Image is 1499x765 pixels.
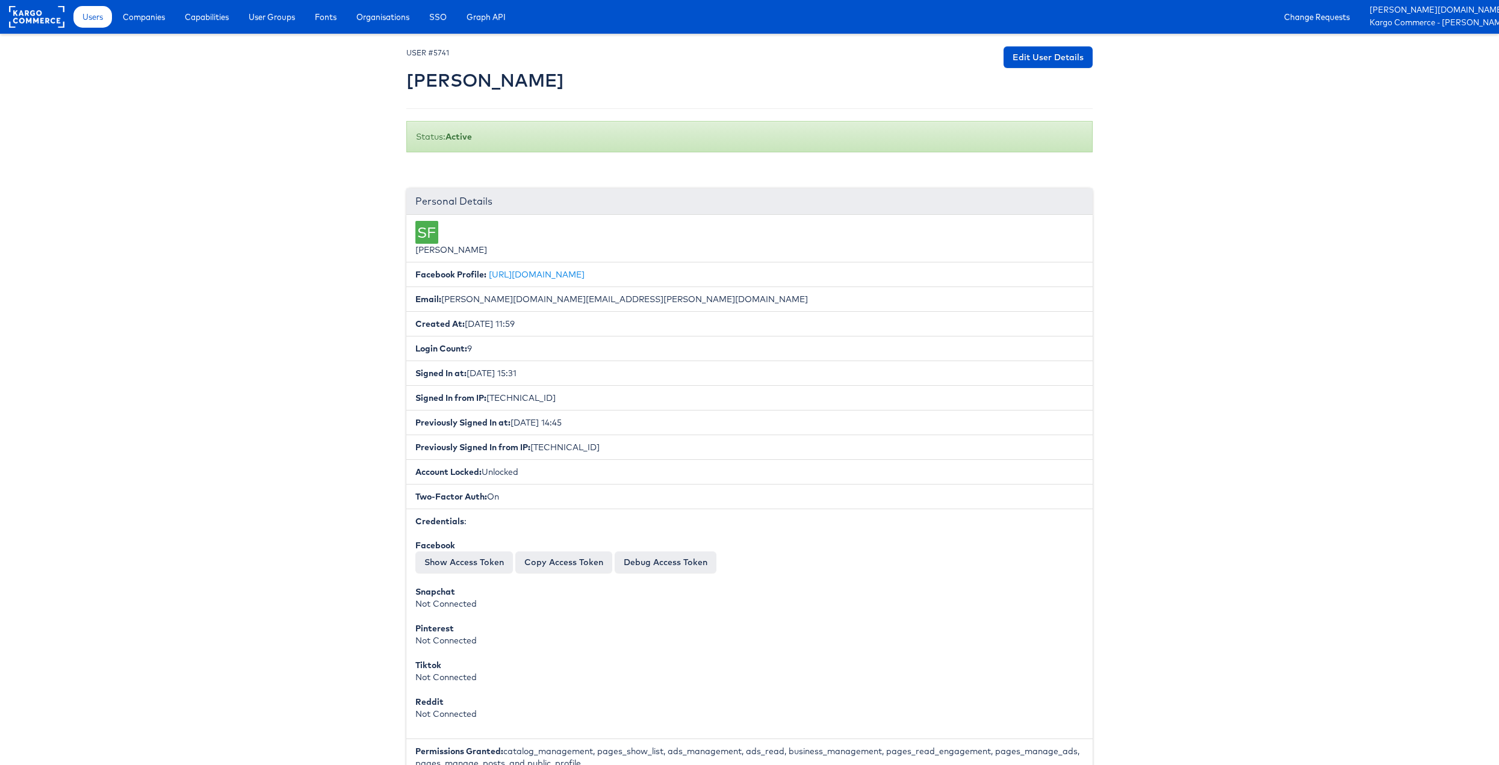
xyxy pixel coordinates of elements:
span: Capabilities [185,11,229,23]
span: User Groups [249,11,295,23]
li: [DATE] 14:45 [406,410,1093,435]
a: Edit User Details [1004,46,1093,68]
b: Created At: [415,318,465,329]
button: Copy Access Token [515,551,612,573]
a: Kargo Commerce - [PERSON_NAME] [1370,17,1490,29]
span: Graph API [467,11,506,23]
b: Permissions Granted: [415,746,503,757]
b: Credentials [415,516,464,527]
a: Debug Access Token [615,551,716,573]
a: Companies [114,6,174,28]
li: [DATE] 15:31 [406,361,1093,386]
a: SSO [420,6,456,28]
li: [TECHNICAL_ID] [406,435,1093,460]
b: Account Locked: [415,466,482,477]
div: Personal Details [406,188,1093,215]
div: Not Connected [415,696,1084,720]
li: 9 [406,336,1093,361]
div: Not Connected [415,659,1084,683]
a: User Groups [240,6,304,28]
b: Signed In from IP: [415,392,486,403]
span: SSO [429,11,447,23]
h2: [PERSON_NAME] [406,70,564,90]
a: Organisations [347,6,418,28]
a: Users [73,6,112,28]
div: Not Connected [415,586,1084,610]
li: [DATE] 11:59 [406,311,1093,336]
a: Change Requests [1275,6,1359,28]
a: [URL][DOMAIN_NAME] [489,269,585,280]
span: Fonts [315,11,337,23]
b: Signed In at: [415,368,467,379]
span: Users [82,11,103,23]
b: Two-Factor Auth: [415,491,487,502]
small: USER #5741 [406,48,449,57]
b: Snapchat [415,586,455,597]
b: Reddit [415,696,444,707]
a: [PERSON_NAME][DOMAIN_NAME][EMAIL_ADDRESS][PERSON_NAME][DOMAIN_NAME] [1370,4,1490,17]
li: [TECHNICAL_ID] [406,385,1093,410]
b: Facebook Profile: [415,269,486,280]
b: Login Count: [415,343,467,354]
a: Fonts [306,6,346,28]
li: [PERSON_NAME] [406,215,1093,262]
a: Graph API [458,6,515,28]
b: Previously Signed In at: [415,417,511,428]
a: Capabilities [176,6,238,28]
b: Email: [415,294,441,305]
button: Show Access Token [415,551,513,573]
li: On [406,484,1093,509]
b: Active [445,131,472,142]
li: [PERSON_NAME][DOMAIN_NAME][EMAIL_ADDRESS][PERSON_NAME][DOMAIN_NAME] [406,286,1093,312]
span: Organisations [356,11,409,23]
b: Pinterest [415,623,454,634]
div: Not Connected [415,622,1084,646]
div: SF [415,221,438,244]
li: Unlocked [406,459,1093,485]
b: Facebook [415,540,455,551]
li: : [406,509,1093,739]
b: Previously Signed In from IP: [415,442,530,453]
span: Companies [123,11,165,23]
b: Tiktok [415,660,441,671]
div: Status: [406,121,1093,152]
